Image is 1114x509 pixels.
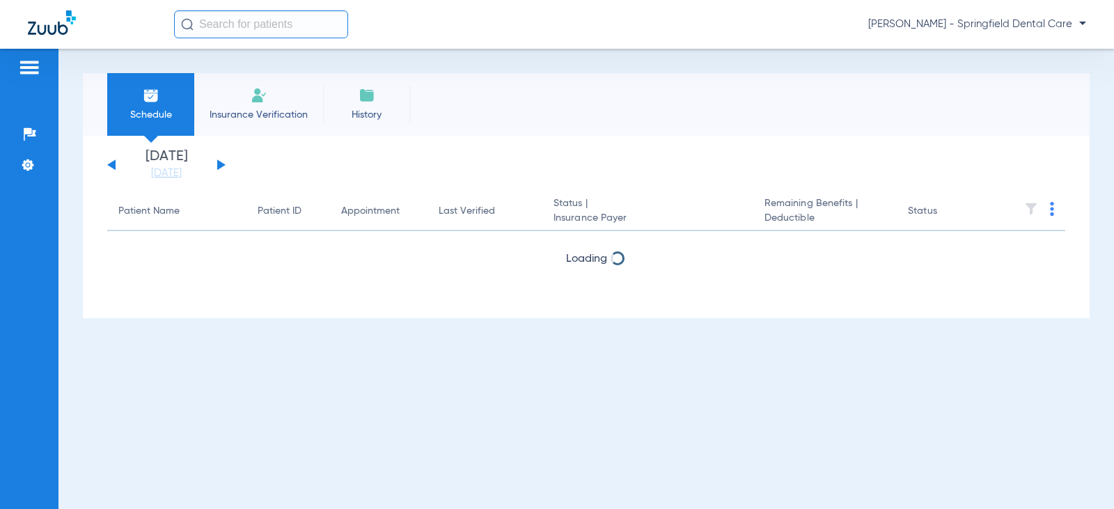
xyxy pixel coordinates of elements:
div: Patient ID [258,204,301,219]
span: Loading [566,253,607,265]
div: Patient Name [118,204,235,219]
span: Deductible [764,211,886,226]
span: History [334,108,400,122]
a: [DATE] [125,166,208,180]
img: filter.svg [1024,202,1038,216]
img: Manual Insurance Verification [251,87,267,104]
th: Remaining Benefits | [753,192,897,231]
img: group-dot-blue.svg [1050,202,1054,216]
div: Last Verified [439,204,531,219]
div: Patient ID [258,204,319,219]
span: Schedule [118,108,184,122]
img: Schedule [143,87,159,104]
img: History [359,87,375,104]
img: Zuub Logo [28,10,76,35]
span: Insurance Payer [554,211,742,226]
th: Status [897,192,991,231]
li: [DATE] [125,150,208,180]
div: Appointment [341,204,416,219]
div: Last Verified [439,204,495,219]
div: Patient Name [118,204,180,219]
span: [PERSON_NAME] - Springfield Dental Care [868,17,1086,31]
span: Insurance Verification [205,108,313,122]
input: Search for patients [174,10,348,38]
img: hamburger-icon [18,59,40,76]
th: Status | [542,192,753,231]
div: Appointment [341,204,400,219]
img: Search Icon [181,18,194,31]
